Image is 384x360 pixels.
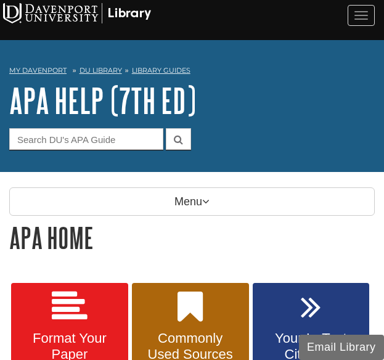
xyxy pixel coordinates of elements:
[299,335,384,360] button: Email Library
[80,66,122,75] a: DU Library
[9,81,196,120] a: APA Help (7th Ed)
[3,3,151,23] img: Davenport University Logo
[9,187,375,216] p: Menu
[9,222,375,253] h1: APA Home
[132,66,190,75] a: Library Guides
[9,65,67,76] a: My Davenport
[9,128,163,150] input: Search DU's APA Guide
